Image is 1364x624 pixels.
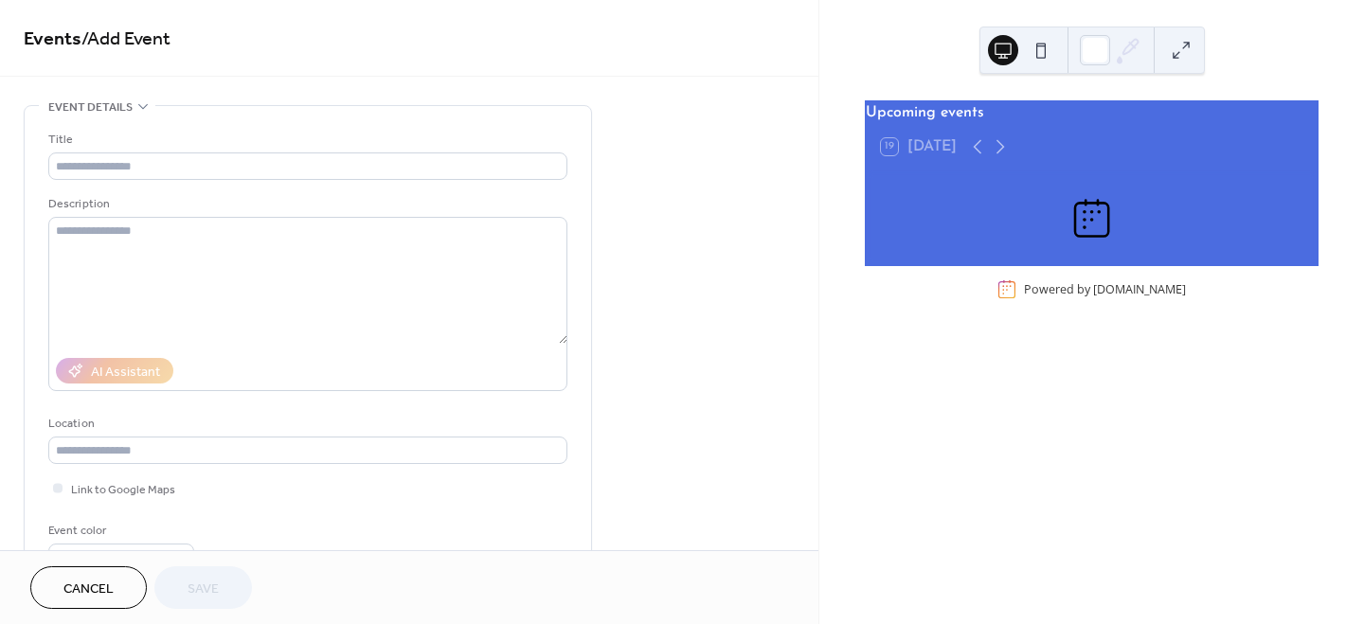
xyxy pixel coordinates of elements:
div: Title [48,130,564,150]
div: Event color [48,521,190,541]
span: Link to Google Maps [71,480,175,500]
span: Cancel [63,579,114,599]
div: Description [48,194,564,214]
span: / Add Event [81,21,170,58]
a: Events [24,21,81,58]
div: Location [48,414,564,434]
div: Powered by [1024,281,1186,297]
div: Upcoming events [866,101,1318,124]
button: Cancel [30,566,147,609]
a: [DOMAIN_NAME] [1093,281,1186,297]
span: Event details [48,98,133,117]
